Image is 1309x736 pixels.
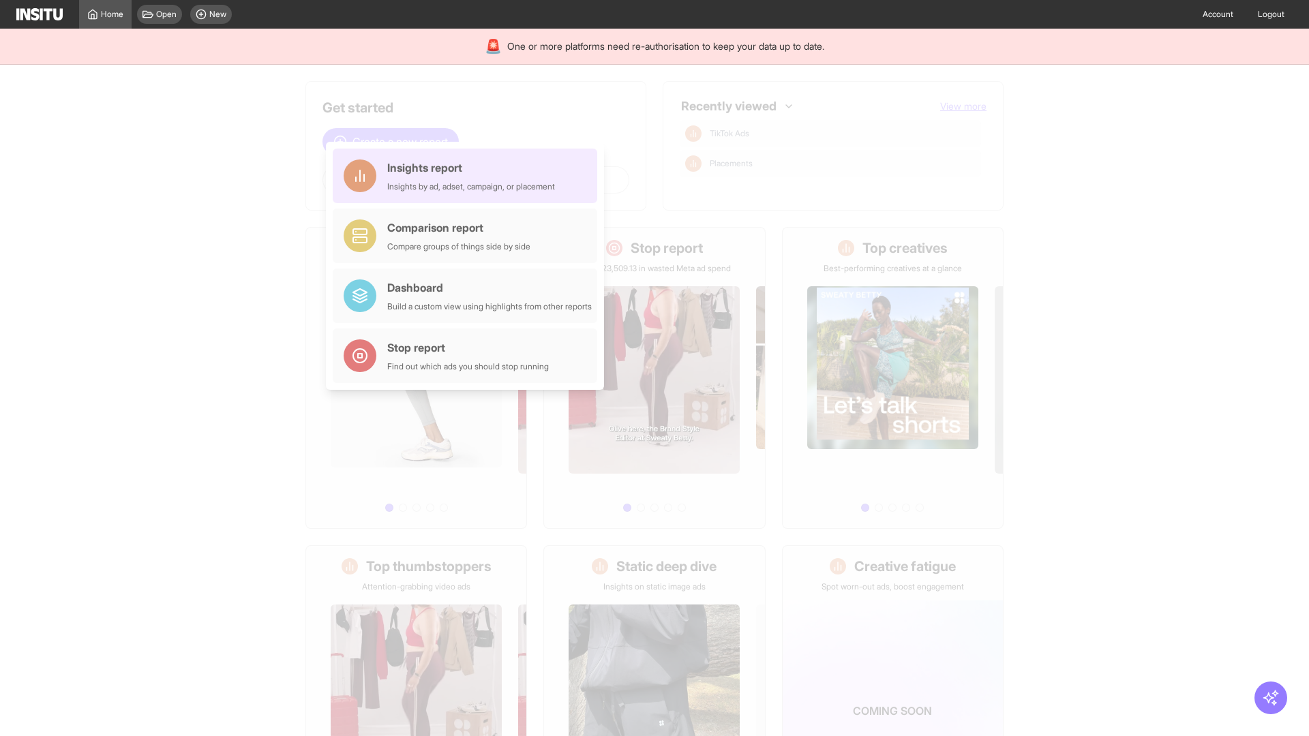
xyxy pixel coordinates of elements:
[101,9,123,20] span: Home
[507,40,824,53] span: One or more platforms need re-authorisation to keep your data up to date.
[387,219,530,236] div: Comparison report
[387,301,592,312] div: Build a custom view using highlights from other reports
[387,361,549,372] div: Find out which ads you should stop running
[16,8,63,20] img: Logo
[209,9,226,20] span: New
[387,181,555,192] div: Insights by ad, adset, campaign, or placement
[387,339,549,356] div: Stop report
[387,241,530,252] div: Compare groups of things side by side
[156,9,177,20] span: Open
[387,159,555,176] div: Insights report
[387,279,592,296] div: Dashboard
[485,37,502,56] div: 🚨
